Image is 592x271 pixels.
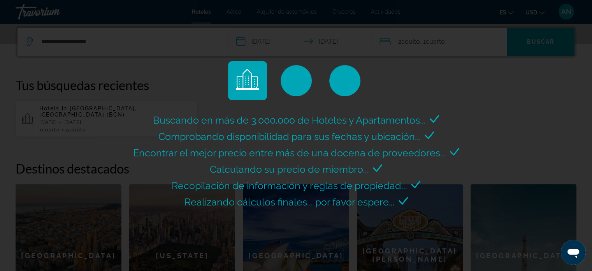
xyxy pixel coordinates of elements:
span: Recopilación de información y reglas de propiedad... [172,180,407,191]
iframe: Botón para iniciar la ventana de mensajería [561,240,586,265]
span: Calculando su precio de miembro... [210,163,369,175]
span: Encontrar el mejor precio entre más de una docena de proveedores... [133,147,446,159]
span: Buscando en más de 3.000.000 de Hoteles y Apartamentos... [153,114,426,126]
span: Comprobando disponibilidad para sus fechas y ubicación... [158,131,421,142]
span: Realizando cálculos finales... por favor espere... [184,196,395,208]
